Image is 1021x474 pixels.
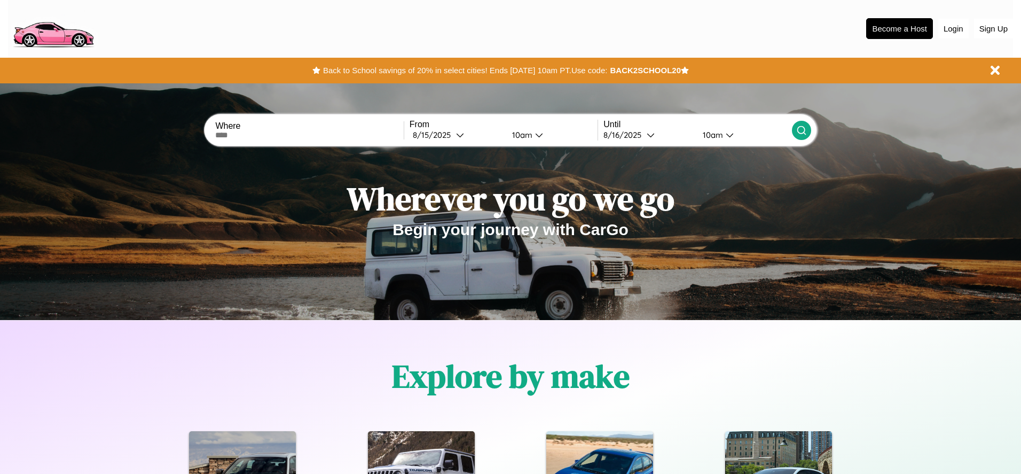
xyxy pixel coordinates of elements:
button: 10am [504,129,598,141]
button: Sign Up [974,19,1013,38]
button: 10am [694,129,791,141]
b: BACK2SCHOOL20 [610,66,681,75]
button: 8/15/2025 [410,129,504,141]
button: Become a Host [866,18,933,39]
button: Login [938,19,969,38]
label: From [410,120,598,129]
img: logo [8,5,98,50]
label: Where [215,121,403,131]
div: 8 / 16 / 2025 [603,130,647,140]
label: Until [603,120,791,129]
div: 8 / 15 / 2025 [413,130,456,140]
h1: Explore by make [392,354,630,398]
button: Back to School savings of 20% in select cities! Ends [DATE] 10am PT.Use code: [320,63,610,78]
div: 10am [507,130,535,140]
div: 10am [697,130,726,140]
